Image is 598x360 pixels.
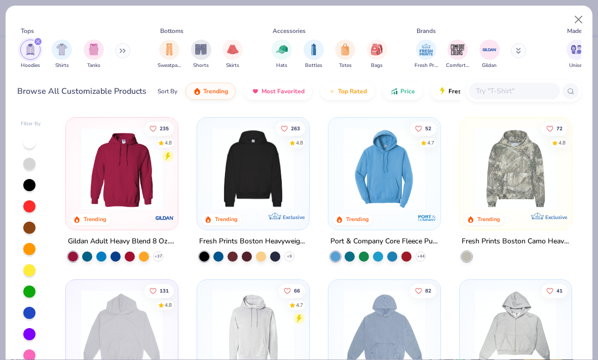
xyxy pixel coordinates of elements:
[87,62,100,69] span: Tanks
[371,62,383,69] span: Bags
[226,62,239,69] span: Skirts
[567,26,592,35] div: Made For
[569,62,584,69] span: Unisex
[367,40,387,69] button: filter button
[450,42,465,57] img: Comfort Colors Image
[25,44,36,55] img: Hoodies Image
[415,40,438,69] button: filter button
[446,40,469,69] button: filter button
[88,44,99,55] img: Tanks Image
[567,40,587,69] div: filter for Unisex
[479,40,500,69] button: filter button
[276,44,288,55] img: Hats Image
[191,40,211,69] div: filter for Shorts
[160,26,183,35] div: Bottoms
[158,40,181,69] button: filter button
[339,62,352,69] span: Totes
[304,40,324,69] div: filter for Bottles
[21,26,34,35] div: Tops
[56,44,68,55] img: Shirts Image
[84,40,104,69] div: filter for Tanks
[419,42,434,57] img: Fresh Prints Image
[431,83,548,100] button: Fresh Prints Flash
[52,40,72,69] div: filter for Shirts
[158,87,177,96] div: Sort By
[222,40,243,69] div: filter for Skirts
[203,87,228,95] span: Trending
[400,87,415,95] span: Price
[571,44,582,55] img: Unisex Image
[415,40,438,69] div: filter for Fresh Prints
[482,42,497,57] img: Gildan Image
[20,40,41,69] div: filter for Hoodies
[158,40,181,69] div: filter for Sweatpants
[371,44,382,55] img: Bags Image
[193,87,201,95] img: trending.gif
[305,62,322,69] span: Bottles
[569,10,588,29] button: Close
[227,44,239,55] img: Skirts Image
[328,87,336,95] img: TopRated.gif
[415,62,438,69] span: Fresh Prints
[475,85,553,97] input: Try "T-Shirt"
[338,87,367,95] span: Top Rated
[191,40,211,69] button: filter button
[244,83,312,100] button: Most Favorited
[52,40,72,69] button: filter button
[567,40,587,69] button: filter button
[438,87,446,95] img: flash.gif
[193,62,209,69] span: Shorts
[383,83,423,100] button: Price
[17,85,146,97] div: Browse All Customizable Products
[273,26,306,35] div: Accessories
[158,62,181,69] span: Sweatpants
[272,40,292,69] button: filter button
[21,120,41,128] div: Filter By
[304,40,324,69] button: filter button
[261,87,305,95] span: Most Favorited
[448,87,501,95] span: Fresh Prints Flash
[164,44,175,55] img: Sweatpants Image
[21,62,40,69] span: Hoodies
[340,44,351,55] img: Totes Image
[195,44,207,55] img: Shorts Image
[335,40,355,69] button: filter button
[272,40,292,69] div: filter for Hats
[308,44,319,55] img: Bottles Image
[20,40,41,69] button: filter button
[446,40,469,69] div: filter for Comfort Colors
[335,40,355,69] div: filter for Totes
[222,40,243,69] button: filter button
[55,62,69,69] span: Shirts
[251,87,259,95] img: most_fav.gif
[367,40,387,69] div: filter for Bags
[482,62,497,69] span: Gildan
[276,62,287,69] span: Hats
[479,40,500,69] div: filter for Gildan
[185,83,236,100] button: Trending
[84,40,104,69] button: filter button
[446,62,469,69] span: Comfort Colors
[320,83,375,100] button: Top Rated
[417,26,436,35] div: Brands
